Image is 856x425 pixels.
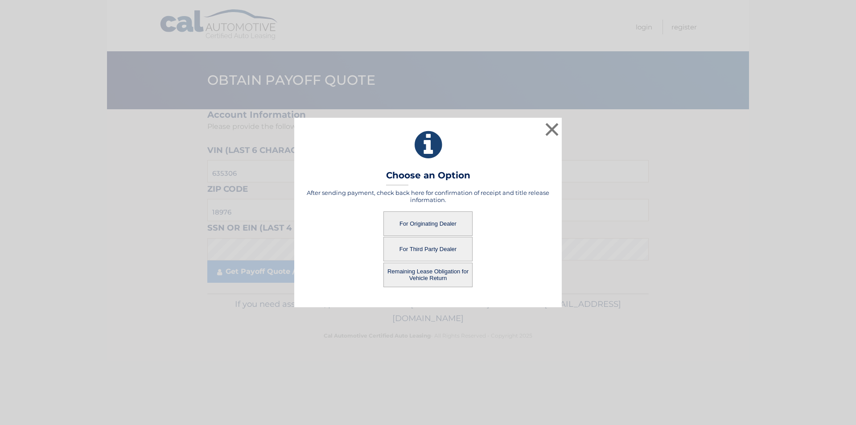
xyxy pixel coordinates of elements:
[383,263,473,287] button: Remaining Lease Obligation for Vehicle Return
[383,211,473,236] button: For Originating Dealer
[383,237,473,261] button: For Third Party Dealer
[386,170,470,186] h3: Choose an Option
[543,120,561,138] button: ×
[305,189,551,203] h5: After sending payment, check back here for confirmation of receipt and title release information.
